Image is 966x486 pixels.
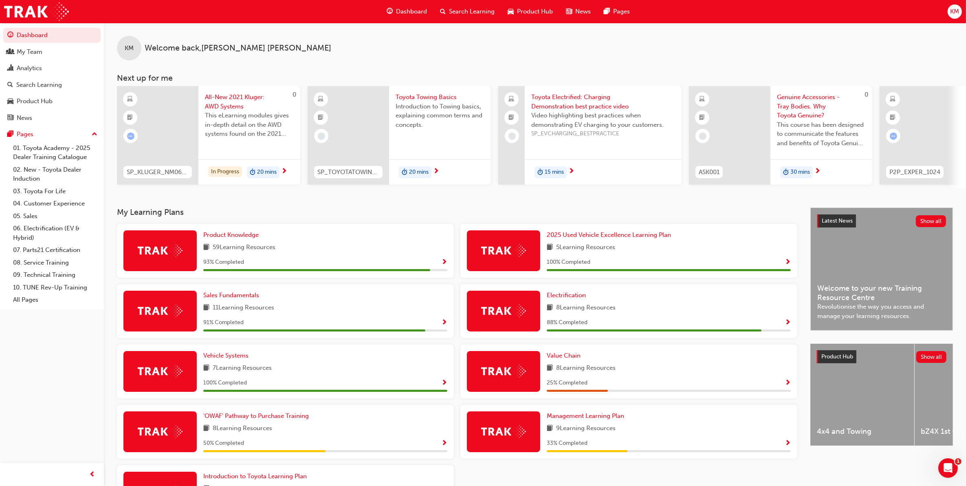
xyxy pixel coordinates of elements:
span: Video highlighting best practices when demonstrating EV charging to your customers. [531,111,675,129]
span: This eLearning modules gives in-depth detail on the AWD systems found on the 2021 Kluger. [205,111,294,139]
a: My Team [3,44,101,60]
span: book-icon [547,424,553,434]
a: 05. Sales [10,210,101,223]
a: 'OWAF' Pathway to Purchase Training [203,411,312,421]
span: 8 Learning Resources [213,424,272,434]
a: 10. TUNE Rev-Up Training [10,281,101,294]
span: Show Progress [785,380,791,387]
button: Pages [3,127,101,142]
a: Latest NewsShow allWelcome to your new Training Resource CentreRevolutionise the way you access a... [810,208,953,331]
img: Trak [138,365,183,378]
span: duration-icon [783,167,789,178]
a: 01. Toyota Academy - 2025 Dealer Training Catalogue [10,142,101,163]
span: Welcome to your new Training Resource Centre [817,284,946,302]
span: Revolutionise the way you access and manage your learning resources. [817,302,946,320]
span: car-icon [7,98,13,105]
a: 04. Customer Experience [10,197,101,210]
span: SP_KLUGER_NM0621_EL03 [127,168,189,177]
button: DashboardMy TeamAnalyticsSearch LearningProduct HubNews [3,26,101,127]
span: learningRecordVerb_ATTEMPT-icon [127,133,134,140]
span: 91 % Completed [203,318,244,327]
span: 20 mins [409,168,429,177]
span: 4x4 and Towing [817,427,908,436]
span: chart-icon [7,65,13,72]
span: booktick-icon [318,113,324,123]
span: SP_TOYOTATOWING_0424 [317,168,379,177]
span: ASK001 [699,168,720,177]
span: book-icon [547,243,553,253]
span: learningRecordVerb_NONE-icon [508,133,516,140]
a: Electrification [547,291,589,300]
button: Show Progress [785,378,791,388]
a: Search Learning [3,77,101,93]
span: Introduction to Toyota Learning Plan [203,473,307,480]
span: book-icon [547,303,553,313]
button: Show Progress [441,318,447,328]
span: SP_EVCHARGING_BESTPRACTICE [531,129,675,139]
span: 88 % Completed [547,318,588,327]
img: Trak [138,244,183,257]
div: News [17,113,32,123]
span: search-icon [7,82,13,89]
img: Trak [138,425,183,438]
span: KM [125,44,134,53]
a: Product HubShow all [817,350,946,363]
div: My Team [17,47,42,57]
a: guage-iconDashboard [380,3,433,20]
span: 7 Learning Resources [213,363,272,373]
span: next-icon [568,168,574,175]
a: Vehicle Systems [203,351,252,360]
span: 93 % Completed [203,258,244,267]
span: Show Progress [785,440,791,447]
span: Product Hub [517,7,553,16]
div: In Progress [208,166,242,177]
span: learningResourceType_ELEARNING-icon [318,94,324,105]
img: Trak [138,305,183,317]
button: Show Progress [441,257,447,267]
span: learningResourceType_ELEARNING-icon [890,94,896,105]
span: News [575,7,591,16]
span: book-icon [203,303,209,313]
div: Product Hub [17,97,53,106]
span: duration-icon [402,167,407,178]
a: news-iconNews [559,3,597,20]
a: Product Hub [3,94,101,109]
span: book-icon [203,424,209,434]
span: Search Learning [449,7,495,16]
span: learningResourceType_ELEARNING-icon [128,94,133,105]
span: Toyota Electrified: Charging Demonstration best practice video [531,93,675,111]
h3: Next up for me [104,73,966,83]
span: 50 % Completed [203,439,244,448]
button: Show Progress [785,257,791,267]
a: 02. New - Toyota Dealer Induction [10,163,101,185]
span: Pages [613,7,630,16]
span: duration-icon [250,167,255,178]
span: Latest News [822,217,853,224]
span: car-icon [508,7,514,17]
button: Show all [916,215,946,227]
a: Value Chain [547,351,584,360]
a: 09. Technical Training [10,269,101,281]
span: learningResourceType_ELEARNING-icon [700,94,705,105]
span: Product Hub [821,353,853,360]
span: Toyota Towing Basics [396,93,484,102]
a: SP_TOYOTATOWING_0424Toyota Towing BasicsIntroduction to Towing basics, explaining common terms an... [308,86,491,185]
span: news-icon [7,115,13,122]
span: 'OWAF' Pathway to Purchase Training [203,412,309,420]
span: KM [950,7,959,16]
div: Pages [17,130,33,139]
a: Latest NewsShow all [817,214,946,228]
a: 0SP_KLUGER_NM0621_EL03All-New 2021 Kluger: AWD SystemsThis eLearning modules gives in-depth detai... [117,86,300,185]
span: next-icon [814,168,821,175]
img: Trak [481,244,526,257]
a: search-iconSearch Learning [433,3,501,20]
span: Show Progress [441,259,447,266]
button: Show Progress [441,378,447,388]
span: All-New 2021 Kluger: AWD Systems [205,93,294,111]
a: 03. Toyota For Life [10,185,101,198]
a: 08. Service Training [10,256,101,269]
span: 8 Learning Resources [556,303,616,313]
span: next-icon [433,168,439,175]
span: guage-icon [387,7,393,17]
a: Toyota Electrified: Charging Demonstration best practice videoVideo highlighting best practices w... [498,86,682,185]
